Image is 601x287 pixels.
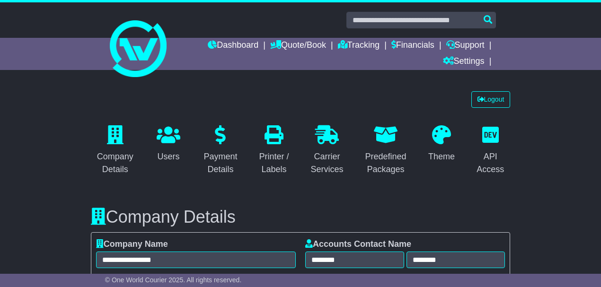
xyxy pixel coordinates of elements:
a: Quote/Book [270,38,326,54]
a: Carrier Services [305,122,350,179]
a: API Access [470,122,510,179]
a: Predefined Packages [359,122,413,179]
a: Dashboard [208,38,258,54]
a: Payment Details [197,122,243,179]
div: Carrier Services [311,150,344,176]
a: Settings [443,54,485,70]
div: Company Details [97,150,133,176]
a: Tracking [338,38,380,54]
span: © One World Courier 2025. All rights reserved. [105,276,242,284]
div: Printer / Labels [259,150,289,176]
a: Printer / Labels [253,122,295,179]
a: Company Details [91,122,140,179]
a: Logout [471,91,511,108]
a: Financials [391,38,434,54]
label: Accounts Contact Name [305,239,411,250]
div: API Access [477,150,504,176]
a: Support [446,38,485,54]
div: Theme [428,150,455,163]
div: Users [157,150,180,163]
h3: Company Details [91,208,511,226]
label: Company Name [96,239,168,250]
a: Users [150,122,186,166]
a: Theme [422,122,461,166]
div: Payment Details [203,150,237,176]
div: Predefined Packages [365,150,407,176]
